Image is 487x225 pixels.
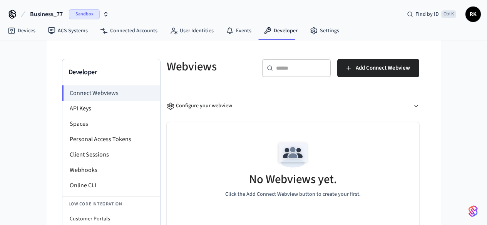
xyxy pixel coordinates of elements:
h5: No Webviews yet. [249,172,337,187]
a: Events [220,24,258,38]
li: Client Sessions [62,147,160,162]
img: SeamLogoGradient.69752ec5.svg [469,205,478,217]
a: ACS Systems [42,24,94,38]
li: Personal Access Tokens [62,132,160,147]
span: Sandbox [69,9,100,19]
div: Configure your webview [167,102,232,110]
li: Low Code Integration [62,196,160,212]
a: Developer [258,24,304,38]
span: Find by ID [415,10,439,18]
span: Business_77 [30,10,63,19]
li: Connect Webviews [62,85,160,101]
button: Configure your webview [167,96,419,116]
span: Add Connect Webview [356,63,410,73]
li: Spaces [62,116,160,132]
li: Online CLI [62,178,160,193]
img: Team Empty State [276,138,310,172]
h5: Webviews [167,59,253,75]
button: Add Connect Webview [337,59,419,77]
a: Connected Accounts [94,24,164,38]
a: User Identities [164,24,220,38]
div: Find by IDCtrl K [401,7,462,21]
li: API Keys [62,101,160,116]
li: Webhooks [62,162,160,178]
span: RK [466,7,480,21]
a: Devices [2,24,42,38]
a: Settings [304,24,345,38]
h3: Developer [69,67,154,78]
span: Ctrl K [441,10,456,18]
button: RK [465,7,481,22]
p: Click the Add Connect Webview button to create your first. [225,190,361,198]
